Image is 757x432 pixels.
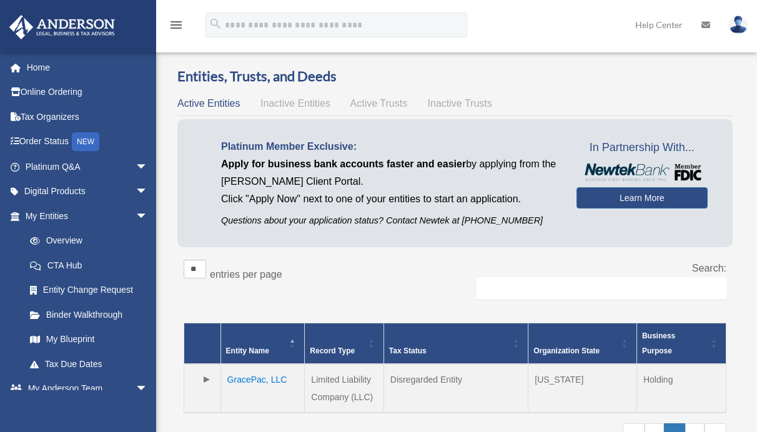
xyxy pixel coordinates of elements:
[221,190,558,208] p: Click "Apply Now" next to one of your entities to start an application.
[642,331,675,355] span: Business Purpose
[9,80,167,105] a: Online Ordering
[209,17,222,31] i: search
[528,323,637,365] th: Organization State: Activate to sort
[177,98,240,109] span: Active Entities
[226,346,269,355] span: Entity Name
[221,159,466,169] span: Apply for business bank accounts faster and easier
[136,154,161,180] span: arrow_drop_down
[636,323,726,365] th: Business Purpose: Activate to sort
[636,364,726,413] td: Holding
[389,346,427,355] span: Tax Status
[350,98,408,109] span: Active Trusts
[260,98,330,109] span: Inactive Entities
[428,98,492,109] span: Inactive Trusts
[136,179,161,205] span: arrow_drop_down
[221,155,558,190] p: by applying from the [PERSON_NAME] Client Portal.
[383,364,528,413] td: Disregarded Entity
[17,228,154,253] a: Overview
[310,346,355,355] span: Record Type
[9,154,167,179] a: Platinum Q&Aarrow_drop_down
[221,138,558,155] p: Platinum Member Exclusive:
[169,22,184,32] a: menu
[9,179,167,204] a: Digital Productsarrow_drop_down
[9,376,167,401] a: My Anderson Teamarrow_drop_down
[528,364,637,413] td: [US_STATE]
[729,16,748,34] img: User Pic
[576,138,708,158] span: In Partnership With...
[220,364,305,413] td: GracePac, LLC
[220,323,305,365] th: Entity Name: Activate to invert sorting
[583,164,701,181] img: NewtekBankLogoSM.png
[692,263,726,273] label: Search:
[533,346,600,355] span: Organization State
[17,278,161,303] a: Entity Change Request
[177,67,733,86] h3: Entities, Trusts, and Deeds
[6,15,119,39] img: Anderson Advisors Platinum Portal
[221,213,558,228] p: Questions about your application status? Contact Newtek at [PHONE_NUMBER]
[383,323,528,365] th: Tax Status: Activate to sort
[210,269,282,280] label: entries per page
[169,17,184,32] i: menu
[136,376,161,402] span: arrow_drop_down
[9,104,167,129] a: Tax Organizers
[17,302,161,327] a: Binder Walkthrough
[9,129,167,155] a: Order StatusNEW
[17,253,161,278] a: CTA Hub
[9,204,161,228] a: My Entitiesarrow_drop_down
[72,132,99,151] div: NEW
[17,351,161,376] a: Tax Due Dates
[305,323,384,365] th: Record Type: Activate to sort
[305,364,384,413] td: Limited Liability Company (LLC)
[136,204,161,229] span: arrow_drop_down
[17,327,161,352] a: My Blueprint
[9,55,167,80] a: Home
[576,187,708,209] a: Learn More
